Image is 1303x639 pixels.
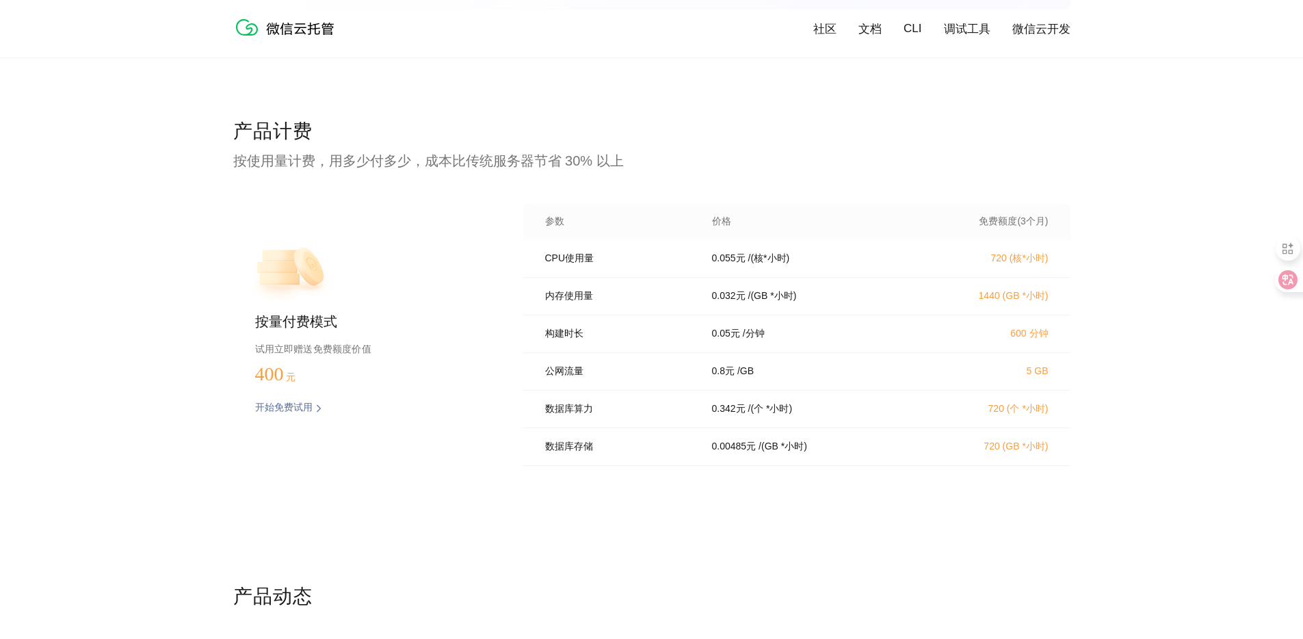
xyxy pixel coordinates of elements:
[944,21,990,37] a: 调试工具
[928,328,1049,340] p: 600 分钟
[233,151,1070,170] p: 按使用量计费，用多少付多少，成本比传统服务器节省 30% 以上
[748,403,793,415] p: / (个 *小时)
[286,372,295,382] span: 元
[545,328,693,340] p: 构建时长
[545,403,693,415] p: 数据库算力
[928,441,1049,453] p: 720 (GB *小时)
[712,328,740,340] p: 0.05 元
[928,403,1049,415] p: 720 (个 *小时)
[255,340,479,358] p: 试用立即赠送免费额度价值
[712,216,731,228] p: 价格
[233,14,343,41] img: 微信云托管
[255,402,313,415] p: 开始免费试用
[743,328,765,340] p: / 分钟
[233,118,1070,146] p: 产品计费
[748,252,790,265] p: / (核*小时)
[928,365,1049,376] p: 5 GB
[858,21,882,37] a: 文档
[712,441,756,453] p: 0.00485 元
[1012,21,1070,37] a: 微信云开发
[233,584,1070,611] p: 产品动态
[255,363,324,385] p: 400
[904,22,921,36] a: CLI
[545,252,693,265] p: CPU使用量
[545,441,693,453] p: 数据库存储
[813,21,837,37] a: 社区
[545,365,693,378] p: 公网流量
[712,365,735,378] p: 0.8 元
[545,290,693,302] p: 内存使用量
[545,216,693,228] p: 参数
[712,252,746,265] p: 0.055 元
[712,290,746,302] p: 0.032 元
[712,403,746,415] p: 0.342 元
[928,216,1049,228] p: 免费额度(3个月)
[928,290,1049,302] p: 1440 (GB *小时)
[233,31,343,43] a: 微信云托管
[928,252,1049,265] p: 720 (核*小时)
[737,365,754,378] p: / GB
[748,290,797,302] p: / (GB *小时)
[759,441,807,453] p: / (GB *小时)
[255,313,479,332] p: 按量付费模式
